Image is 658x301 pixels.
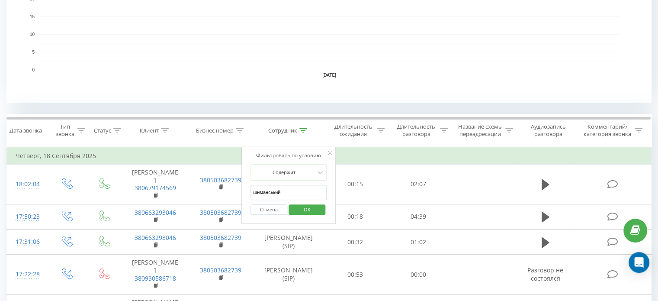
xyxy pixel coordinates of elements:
div: Бизнес номер [196,127,234,134]
div: Дата звонка [10,127,42,134]
td: 04:39 [387,204,449,229]
text: 15 [30,14,35,19]
button: Отмена [250,204,287,215]
div: Длительность ожидания [332,123,375,138]
a: 380930586718 [135,274,176,282]
input: Введите значение [250,185,327,200]
text: 0 [32,68,35,72]
td: 00:00 [387,255,449,295]
text: [DATE] [322,73,336,78]
a: 380503682739 [200,266,241,274]
text: 10 [30,32,35,37]
td: 00:15 [324,165,387,204]
a: 380503682739 [200,233,241,242]
td: 00:18 [324,204,387,229]
td: 01:02 [387,230,449,255]
td: Четверг, 18 Сентября 2025 [7,147,652,165]
div: Open Intercom Messenger [629,252,649,273]
td: 00:53 [324,255,387,295]
div: Фильтровать по условию [250,151,327,160]
a: 380679174569 [135,184,176,192]
div: Аудиозапись разговора [523,123,574,138]
a: 380503682739 [200,208,241,217]
td: [PERSON_NAME] (SIP) [254,230,324,255]
text: 5 [32,50,35,55]
div: Длительность разговора [395,123,438,138]
div: 17:31:06 [16,233,39,250]
div: Статус [94,127,111,134]
span: OK [295,203,319,216]
div: Сотрудник [268,127,297,134]
td: [PERSON_NAME] [122,255,188,295]
a: 380503682739 [200,176,241,184]
div: Клиент [140,127,159,134]
div: Название схемы переадресации [458,123,503,138]
a: 380663293046 [135,208,176,217]
button: OK [289,204,325,215]
div: 17:50:23 [16,208,39,225]
td: 02:07 [387,165,449,204]
div: 17:22:28 [16,266,39,283]
div: Комментарий/категория звонка [582,123,632,138]
a: 380663293046 [135,233,176,242]
td: 00:32 [324,230,387,255]
span: Разговор не состоялся [527,266,563,282]
td: [PERSON_NAME] [122,165,188,204]
div: 18:02:04 [16,176,39,193]
div: Тип звонка [55,123,75,138]
td: [PERSON_NAME] (SIP) [254,255,324,295]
